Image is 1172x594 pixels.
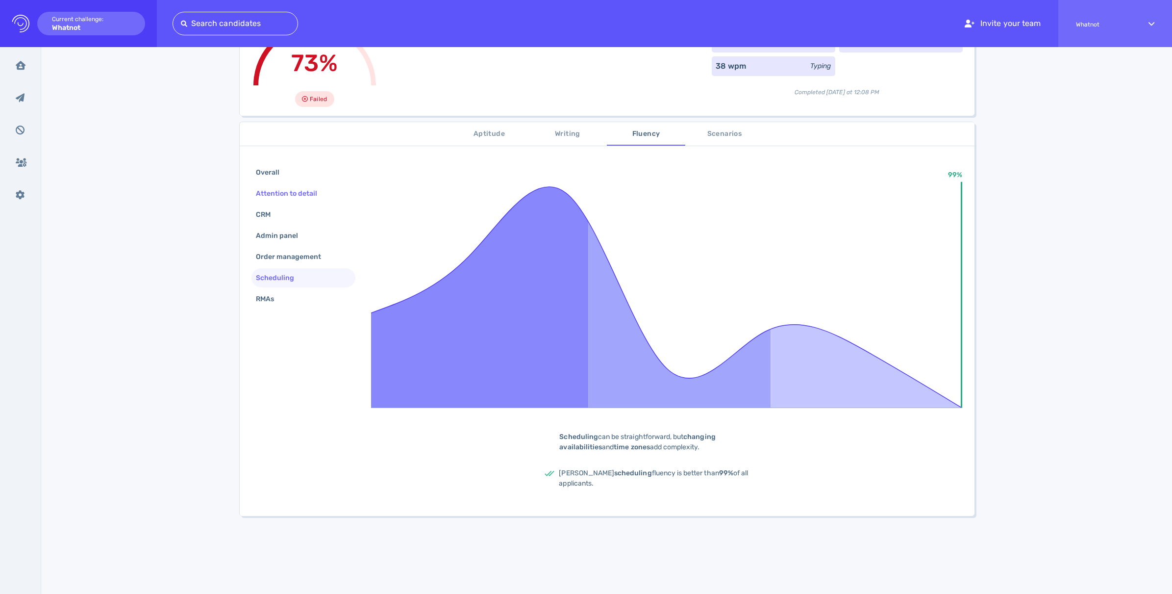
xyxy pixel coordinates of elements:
div: Overall [254,165,291,180]
div: Scheduling [254,271,306,285]
b: Scheduling [559,433,598,441]
span: 73% [291,49,337,77]
b: time zones [614,443,650,451]
span: [PERSON_NAME] fluency is better than of all applicants. [559,469,748,488]
span: Fluency [613,128,679,140]
div: CRM [254,207,282,222]
div: can be straightforward, but and add complexity. [544,432,789,452]
div: Typing [810,61,831,71]
span: Whatnot [1076,21,1131,28]
b: scheduling [614,469,652,477]
div: RMAs [254,292,286,306]
span: Aptitude [456,128,523,140]
div: 38 wpm [716,60,746,72]
span: Writing [534,128,601,140]
sub: 20 [723,41,731,48]
span: Scenarios [691,128,758,140]
div: Order management [254,250,333,264]
span: Failed [310,93,326,105]
text: 99% [948,171,962,179]
div: Completed [DATE] at 12:08 PM [712,80,963,97]
div: Admin panel [254,229,310,243]
div: Attention to detail [254,186,329,201]
b: 99% [719,469,733,477]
